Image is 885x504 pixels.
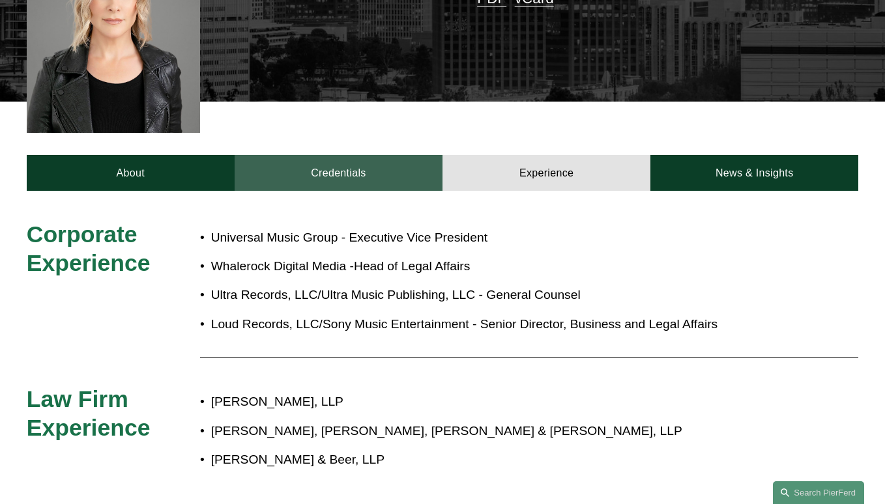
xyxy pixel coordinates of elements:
a: News & Insights [650,155,858,191]
a: Search this site [773,481,864,504]
p: [PERSON_NAME], LLP [211,391,755,413]
p: [PERSON_NAME], [PERSON_NAME], [PERSON_NAME] & [PERSON_NAME], LLP [211,420,755,443]
span: Corporate Experience [27,221,151,276]
a: Credentials [235,155,442,191]
a: Experience [442,155,650,191]
p: Loud Records, LLC/Sony Music Entertainment - Senior Director, Business and Legal Affairs [211,313,755,336]
span: Law Firm Experience [27,386,151,441]
p: Whalerock Digital Media -Head of Legal Affairs [211,255,755,278]
a: About [27,155,235,191]
p: Ultra Records, LLC/Ultra Music Publishing, LLC - General Counsel [211,284,755,307]
p: Universal Music Group - Executive Vice President [211,227,755,249]
p: [PERSON_NAME] & Beer, LLP [211,449,755,471]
